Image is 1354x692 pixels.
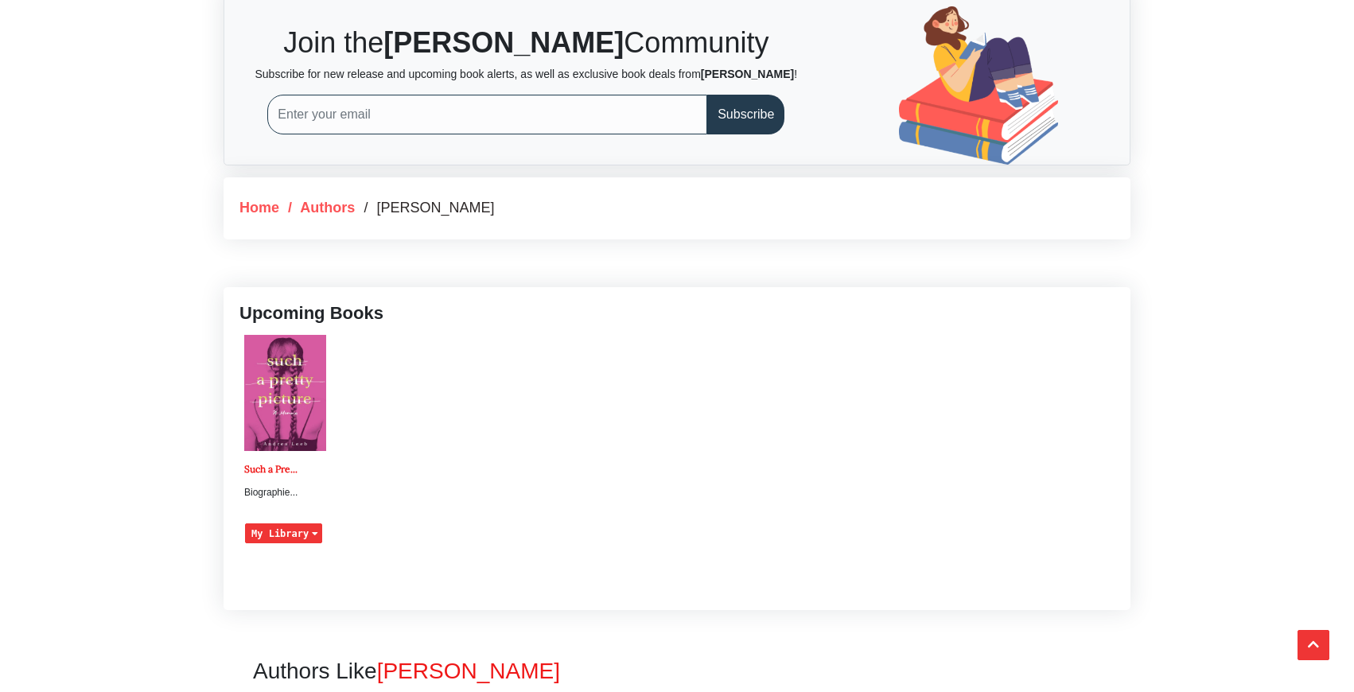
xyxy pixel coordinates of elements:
a: / Authors [288,200,355,216]
h2: Such a Pretty Picture: A Memoir [244,464,326,475]
button: Scroll Top [1298,630,1329,660]
b: [PERSON_NAME] [701,68,794,80]
button: Subscribe [707,95,784,134]
span: / [PERSON_NAME] [364,200,494,216]
input: Enter your email [267,95,707,134]
button: My Library [245,523,322,543]
a: Such a Pre... [244,463,298,475]
h2: Authors Like [235,658,1112,685]
img: Such a Pretty Picture: A Memoir [244,335,326,450]
a: Home [239,200,279,216]
p: Biographies and Memoirs [244,483,326,503]
h2: Upcoming Books [239,303,1115,324]
h2: Join the Community [236,25,816,60]
b: [PERSON_NAME] [383,26,624,59]
p: Subscribe for new release and upcoming book alerts, as well as exclusive book deals from ! [236,66,816,82]
span: [PERSON_NAME] [377,659,560,683]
